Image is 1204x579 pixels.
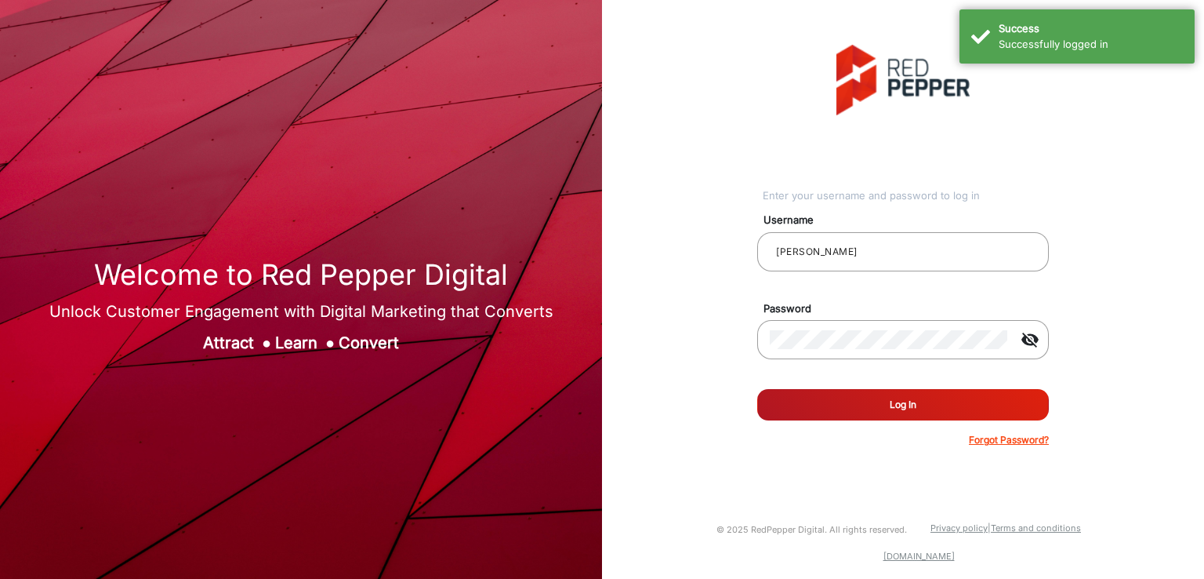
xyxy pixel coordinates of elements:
div: Enter your username and password to log in [763,188,1049,204]
mat-label: Password [752,301,1067,317]
p: Forgot Password? [969,433,1049,447]
a: Privacy policy [930,523,988,533]
div: Successfully logged in [999,37,1183,53]
h1: Welcome to Red Pepper Digital [49,258,553,292]
img: vmg-logo [836,45,970,115]
small: © 2025 RedPepper Digital. All rights reserved. [716,524,907,535]
div: Unlock Customer Engagement with Digital Marketing that Converts [49,300,553,323]
mat-icon: visibility_off [1011,330,1049,349]
div: Attract Learn Convert [49,331,553,355]
div: Success [999,21,1183,37]
button: Log In [757,389,1049,421]
a: [DOMAIN_NAME] [883,551,955,562]
a: Terms and conditions [991,523,1081,533]
mat-label: Username [752,213,1067,228]
a: | [988,523,991,533]
span: ● [262,333,271,352]
span: ● [325,333,335,352]
input: Your username [770,242,1036,261]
